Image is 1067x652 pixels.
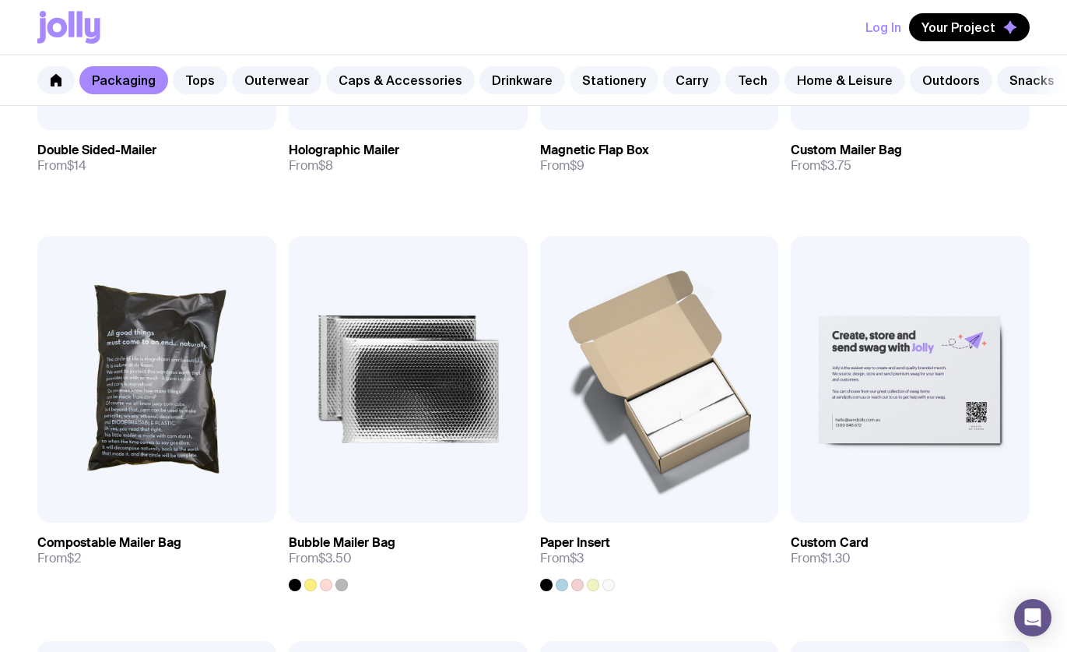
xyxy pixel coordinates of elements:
[820,550,851,566] span: $1.30
[570,157,584,174] span: $9
[326,66,475,94] a: Caps & Accessories
[820,157,851,174] span: $3.75
[173,66,227,94] a: Tops
[232,66,321,94] a: Outerwear
[784,66,905,94] a: Home & Leisure
[289,130,528,186] a: Holographic MailerFrom$8
[540,551,584,566] span: From
[318,157,333,174] span: $8
[67,157,86,174] span: $14
[791,143,902,158] h3: Custom Mailer Bag
[37,523,276,579] a: Compostable Mailer BagFrom$2
[37,143,156,158] h3: Double Sided-Mailer
[791,551,851,566] span: From
[725,66,780,94] a: Tech
[570,550,584,566] span: $3
[791,130,1030,186] a: Custom Mailer BagFrom$3.75
[79,66,168,94] a: Packaging
[997,66,1067,94] a: Snacks
[791,158,851,174] span: From
[67,550,81,566] span: $2
[921,19,995,35] span: Your Project
[289,551,352,566] span: From
[791,535,869,551] h3: Custom Card
[570,66,658,94] a: Stationery
[540,130,779,186] a: Magnetic Flap BoxFrom$9
[289,143,399,158] h3: Holographic Mailer
[1014,599,1051,636] div: Open Intercom Messenger
[910,66,992,94] a: Outdoors
[540,143,649,158] h3: Magnetic Flap Box
[479,66,565,94] a: Drinkware
[540,535,610,551] h3: Paper Insert
[865,13,901,41] button: Log In
[37,535,181,551] h3: Compostable Mailer Bag
[289,535,395,551] h3: Bubble Mailer Bag
[540,158,584,174] span: From
[37,551,81,566] span: From
[37,158,86,174] span: From
[663,66,721,94] a: Carry
[540,523,779,591] a: Paper InsertFrom$3
[37,130,276,186] a: Double Sided-MailerFrom$14
[791,523,1030,579] a: Custom CardFrom$1.30
[909,13,1030,41] button: Your Project
[289,158,333,174] span: From
[318,550,352,566] span: $3.50
[289,523,528,591] a: Bubble Mailer BagFrom$3.50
